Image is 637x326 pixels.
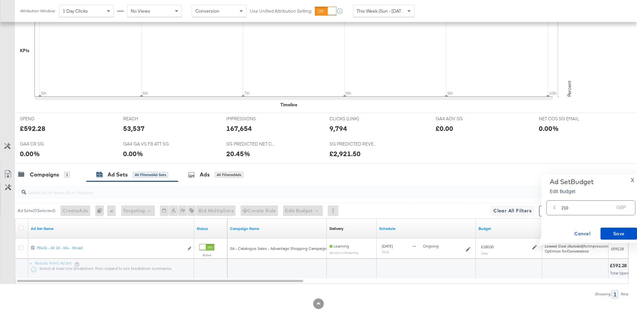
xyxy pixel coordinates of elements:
button: X [628,178,637,183]
div: GBP [614,203,628,215]
span: Learning [329,244,349,249]
a: Reflects the ability of your Ad Set to achieve delivery based on ad states, schedule and budget. [329,226,343,231]
div: Campaigns [30,171,59,178]
div: Optimize for [545,249,610,254]
span: CLICKS (LINK) [329,116,379,122]
div: Ads [200,171,210,178]
span: Total Spend [610,271,631,275]
div: £592.28 [20,124,45,133]
span: X [631,175,634,185]
span: Cancel [567,230,598,238]
span: REACH [123,116,173,122]
span: Conversion [195,8,219,14]
span: ongoing [423,244,439,249]
div: £0.00 [436,124,453,133]
label: Active [199,253,214,257]
div: 0.00% [123,149,143,159]
button: Save [601,228,637,240]
a: Shows the current budget of Ad Set. [478,226,539,231]
p: Edit Budget [550,188,594,194]
div: All Filtered Ad Sets [133,172,168,178]
div: 20.45% [226,149,250,159]
em: Conversions [567,249,589,254]
div: 1 [64,172,70,178]
sub: 09:16 [382,250,389,254]
span: SPEND [20,116,70,122]
span: SG PREDICTED NET COS [226,141,276,147]
div: Delivery [329,226,343,231]
input: Search Ad Set Name, ID or Objective [26,183,573,196]
span: This Week (Sun - [DATE]) [357,8,406,14]
div: £592.28 [610,263,629,269]
a: Your Ad Set name. [31,226,191,231]
span: GA4 AOV SG [436,116,485,122]
div: FB+IG - All 18 - 65+ - Broad [37,245,184,251]
div: 9,794 [329,124,347,133]
label: Use Unified Attribution Setting: [250,8,312,14]
div: Row [620,292,629,296]
div: 53,537 [123,124,145,133]
span: IMPRESSIONS [226,116,276,122]
a: Shows when your Ad Set is scheduled to deliver. [379,226,473,231]
div: 0 [95,205,107,216]
div: 0.00% [20,149,40,159]
div: Ad Sets [107,171,128,178]
span: for Impressions [545,244,610,249]
div: £2,921.50 [329,149,361,159]
div: All Filtered Ads [215,172,244,178]
div: 167,654 [226,124,252,133]
span: GA4 CR SG [20,141,70,147]
button: Cancel [564,228,601,240]
span: SA - Catalogue Sales - Advantage Shopping Campaign – BAU – 7DC [230,246,349,251]
a: Your campaign name. [230,226,324,231]
a: FB+IG - All 18 - 65+ - Broad [37,245,184,252]
span: GA4 GA VS FB ATT SG [123,141,173,147]
sub: Daily [481,251,488,255]
div: £ [551,203,559,215]
div: KPIs [20,48,30,54]
a: Shows the current state of your Ad Set. [197,226,225,231]
span: SG PREDICTED REVENUE [329,141,379,147]
div: Ad Set Budget [550,178,594,186]
div: Attribution Window: [20,9,56,13]
em: Lowest Cost (Autobid) [545,244,584,249]
div: Timeline [280,102,297,108]
span: NET COS SG EMAIL [539,116,589,122]
div: Showing: [595,292,611,296]
input: Enter your budget [561,198,614,212]
div: 1 [611,290,618,298]
div: 0.00% [539,124,559,133]
span: Clear All Filters [493,207,531,215]
span: No Views [131,8,150,14]
span: 1 Day Clicks [63,8,88,14]
div: Ad Sets ( 0 Selected) [18,208,55,214]
text: Percent [566,81,572,97]
div: £180.00 [481,244,494,250]
sub: Ad set is still learning. [329,251,359,255]
button: Clear All Filters [491,206,534,216]
span: [DATE] [382,244,393,249]
span: Save [603,230,634,238]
